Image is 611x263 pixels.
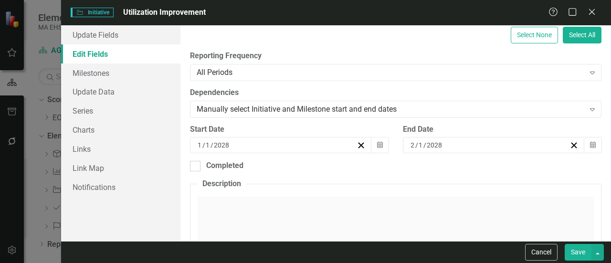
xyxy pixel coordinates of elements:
[198,179,246,189] legend: Description
[525,244,558,261] button: Cancel
[61,158,180,178] a: Link Map
[206,160,243,171] div: Completed
[415,141,418,149] span: /
[190,124,389,135] div: Start Date
[202,141,205,149] span: /
[211,141,213,149] span: /
[61,178,180,197] a: Notifications
[71,8,114,17] span: Initiative
[423,141,426,149] span: /
[61,120,180,139] a: Charts
[563,27,601,43] button: Select All
[197,104,585,115] div: Manually select Initiative and Milestone start and end dates
[61,101,180,120] a: Series
[61,63,180,83] a: Milestones
[61,82,180,101] a: Update Data
[565,244,591,261] button: Save
[197,67,585,78] div: All Periods
[190,51,601,62] label: Reporting Frequency
[61,25,180,44] a: Update Fields
[61,139,180,158] a: Links
[123,8,206,17] span: Utilization Improvement
[511,27,558,43] button: Select None
[403,124,601,135] div: End Date
[190,87,601,98] label: Dependencies
[61,44,180,63] a: Edit Fields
